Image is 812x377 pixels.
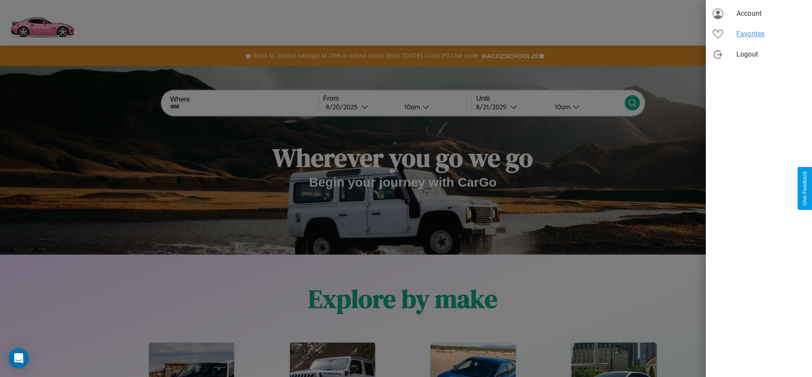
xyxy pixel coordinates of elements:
[802,171,808,206] div: Give Feedback
[706,44,812,65] div: Logout
[736,49,805,60] span: Logout
[8,348,29,368] div: Open Intercom Messenger
[706,3,812,24] div: Account
[736,29,805,39] span: Favorites
[706,24,812,44] div: Favorites
[736,9,805,19] span: Account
